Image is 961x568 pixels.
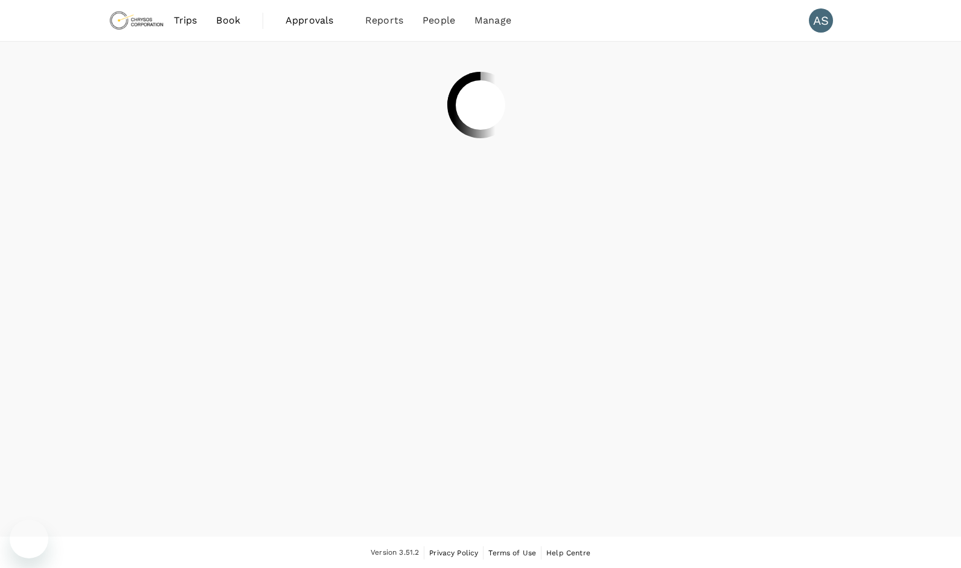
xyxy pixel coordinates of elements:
a: Terms of Use [488,546,536,560]
img: Chrysos Corporation [109,7,164,34]
span: Reports [365,13,403,28]
span: Version 3.51.2 [371,547,419,559]
span: Help Centre [546,549,590,557]
a: Help Centre [546,546,590,560]
span: Privacy Policy [429,549,478,557]
a: Privacy Policy [429,546,478,560]
div: AS [809,8,833,33]
span: Approvals [286,13,346,28]
span: People [423,13,455,28]
span: Trips [174,13,197,28]
span: Manage [474,13,511,28]
span: Book [216,13,240,28]
iframe: Button to launch messaging window [10,520,48,558]
span: Terms of Use [488,549,536,557]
